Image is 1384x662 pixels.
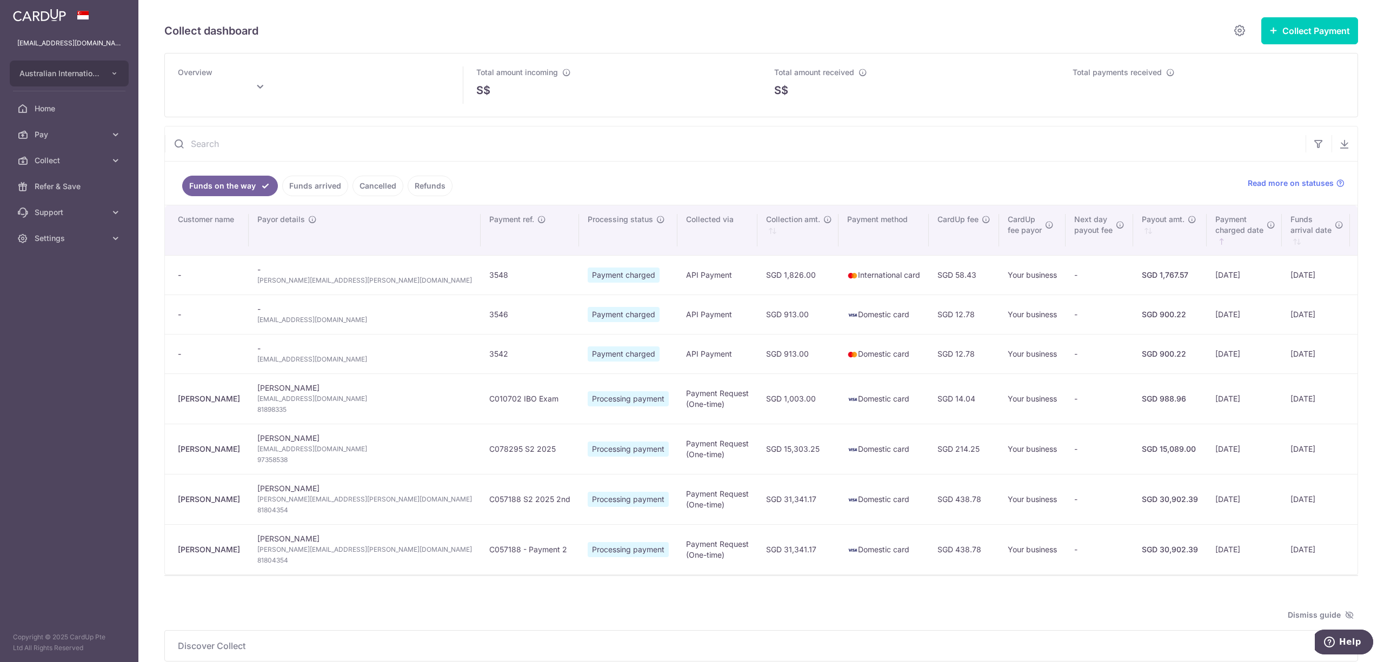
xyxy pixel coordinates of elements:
[13,9,66,22] img: CardUp
[408,176,453,196] a: Refunds
[757,205,839,255] th: Collection amt. : activate to sort column ascending
[257,454,472,465] span: 97358538
[1207,373,1282,424] td: [DATE]
[757,524,839,574] td: SGD 31,341.17
[481,334,579,373] td: 3542
[847,545,858,556] img: visa-sm-192604c4577d2d35970c8ed26b86981c2741ebd56154ab54ad91a526f0f24972.png
[1215,214,1263,236] span: Payment charged date
[35,155,106,166] span: Collect
[182,176,278,196] a: Funds on the way
[1142,444,1198,454] div: SGD 15,089.00
[677,334,757,373] td: API Payment
[1261,17,1358,44] button: Collect Payment
[1074,214,1113,236] span: Next day payout fee
[1207,205,1282,255] th: Paymentcharged date : activate to sort column ascending
[249,474,481,524] td: [PERSON_NAME]
[1073,68,1162,77] span: Total payments received
[10,61,129,86] button: Australian International School Pte Ltd
[257,505,472,516] span: 81804354
[999,295,1066,334] td: Your business
[178,444,240,454] div: [PERSON_NAME]
[165,205,249,255] th: Customer name
[481,373,579,424] td: C010702 IBO Exam
[757,424,839,474] td: SGD 15,303.25
[257,354,472,365] span: [EMAIL_ADDRESS][DOMAIN_NAME]
[677,474,757,524] td: Payment Request (One-time)
[257,315,472,325] span: [EMAIL_ADDRESS][DOMAIN_NAME]
[1066,474,1133,524] td: -
[352,176,403,196] a: Cancelled
[929,295,999,334] td: SGD 12.78
[588,492,669,507] span: Processing payment
[929,255,999,295] td: SGD 58.43
[1142,214,1185,225] span: Payout amt.
[929,424,999,474] td: SGD 214.25
[766,214,820,225] span: Collection amt.
[847,444,858,455] img: visa-sm-192604c4577d2d35970c8ed26b86981c2741ebd56154ab54ad91a526f0f24972.png
[165,126,1306,161] input: Search
[249,205,481,255] th: Payor details
[1066,255,1133,295] td: -
[481,205,579,255] th: Payment ref.
[249,373,481,424] td: [PERSON_NAME]
[178,270,240,280] div: -
[1133,205,1207,255] th: Payout amt. : activate to sort column ascending
[1207,295,1282,334] td: [DATE]
[1282,474,1350,524] td: [DATE]
[757,334,839,373] td: SGD 913.00
[839,205,929,255] th: Payment method
[17,38,121,49] p: [EMAIL_ADDRESS][DOMAIN_NAME]
[257,444,472,454] span: [EMAIL_ADDRESS][DOMAIN_NAME]
[1142,270,1198,280] div: SGD 1,767.57
[1282,255,1350,295] td: [DATE]
[677,255,757,295] td: API Payment
[35,207,106,218] span: Support
[1008,214,1042,236] span: CardUp fee payor
[164,22,258,39] h5: Collect dashboard
[999,334,1066,373] td: Your business
[839,424,929,474] td: Domestic card
[929,205,999,255] th: CardUp fee
[249,334,481,373] td: -
[588,307,660,322] span: Payment charged
[1142,393,1198,404] div: SGD 988.96
[937,214,979,225] span: CardUp fee
[999,524,1066,574] td: Your business
[1282,424,1350,474] td: [DATE]
[257,404,472,415] span: 81898335
[839,255,929,295] td: International card
[178,68,212,77] span: Overview
[588,268,660,283] span: Payment charged
[257,494,472,505] span: [PERSON_NAME][EMAIL_ADDRESS][PERSON_NAME][DOMAIN_NAME]
[257,214,305,225] span: Payor details
[677,295,757,334] td: API Payment
[677,205,757,255] th: Collected via
[35,233,106,244] span: Settings
[249,255,481,295] td: -
[839,524,929,574] td: Domestic card
[999,255,1066,295] td: Your business
[839,334,929,373] td: Domestic card
[588,214,653,225] span: Processing status
[178,393,240,404] div: [PERSON_NAME]
[481,295,579,334] td: 3546
[481,474,579,524] td: C057188 S2 2025 2nd
[677,424,757,474] td: Payment Request (One-time)
[178,349,240,359] div: -
[24,8,46,17] span: Help
[1207,474,1282,524] td: [DATE]
[999,424,1066,474] td: Your business
[1207,524,1282,574] td: [DATE]
[1142,309,1198,320] div: SGD 900.22
[1315,630,1373,657] iframe: Opens a widget where you can find more information
[35,129,106,140] span: Pay
[1066,524,1133,574] td: -
[1142,349,1198,359] div: SGD 900.22
[1066,334,1133,373] td: -
[677,524,757,574] td: Payment Request (One-time)
[847,270,858,281] img: mastercard-sm-87a3fd1e0bddd137fecb07648320f44c262e2538e7db6024463105ddbc961eb2.png
[257,393,472,404] span: [EMAIL_ADDRESS][DOMAIN_NAME]
[1207,424,1282,474] td: [DATE]
[178,544,240,555] div: [PERSON_NAME]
